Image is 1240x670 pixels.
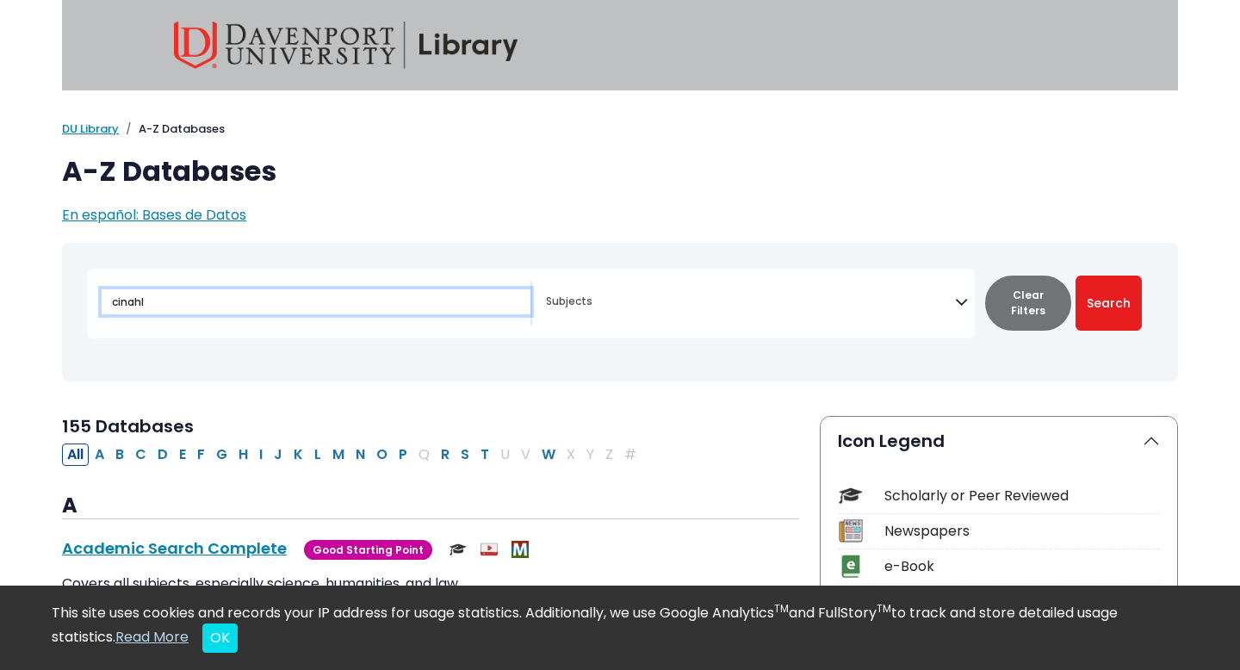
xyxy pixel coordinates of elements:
[394,444,412,466] button: Filter Results P
[309,444,326,466] button: Filter Results L
[174,22,518,69] img: Davenport University Library
[350,444,370,466] button: Filter Results N
[211,444,232,466] button: Filter Results G
[327,444,350,466] button: Filter Results M
[119,121,225,138] li: A-Z Databases
[62,121,119,137] a: DU Library
[456,444,474,466] button: Filter Results S
[152,444,173,466] button: Filter Results D
[130,444,152,466] button: Filter Results C
[62,121,1178,138] nav: breadcrumb
[62,444,643,463] div: Alpha-list to filter by first letter of database name
[480,541,498,558] img: Audio & Video
[877,601,891,616] sup: TM
[774,601,789,616] sup: TM
[288,444,308,466] button: Filter Results K
[233,444,253,466] button: Filter Results H
[839,555,862,578] img: Icon e-Book
[1076,276,1142,331] button: Submit for Search Results
[192,444,210,466] button: Filter Results F
[254,444,268,466] button: Filter Results I
[62,537,287,559] a: Academic Search Complete
[62,243,1178,382] nav: Search filters
[90,444,109,466] button: Filter Results A
[62,444,89,466] button: All
[62,414,194,438] span: 155 Databases
[115,627,189,647] a: Read More
[202,623,238,653] button: Close
[839,484,862,507] img: Icon Scholarly or Peer Reviewed
[449,541,467,558] img: Scholarly or Peer Reviewed
[62,493,799,519] h3: A
[884,486,1160,506] div: Scholarly or Peer Reviewed
[985,276,1071,331] button: Clear Filters
[174,444,191,466] button: Filter Results E
[839,519,862,543] img: Icon Newspapers
[884,521,1160,542] div: Newspapers
[110,444,129,466] button: Filter Results B
[62,205,246,225] a: En español: Bases de Datos
[52,603,1188,653] div: This site uses cookies and records your IP address for usage statistics. Additionally, we use Goo...
[102,289,530,314] input: Search database by title or keyword
[62,155,1178,188] h1: A-Z Databases
[546,296,955,310] textarea: Search
[371,444,393,466] button: Filter Results O
[536,444,561,466] button: Filter Results W
[884,556,1160,577] div: e-Book
[269,444,288,466] button: Filter Results J
[436,444,455,466] button: Filter Results R
[512,541,529,558] img: MeL (Michigan electronic Library)
[821,417,1177,465] button: Icon Legend
[304,540,432,560] span: Good Starting Point
[475,444,494,466] button: Filter Results T
[62,574,799,594] p: Covers all subjects, especially science, humanities, and law.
